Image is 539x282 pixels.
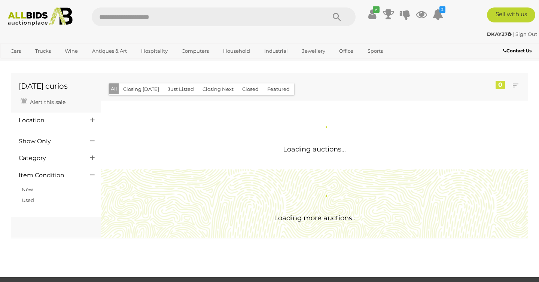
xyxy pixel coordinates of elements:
span: Loading auctions... [283,145,346,153]
i: 2 [439,6,445,13]
a: ✔ [366,7,378,21]
button: All [109,83,119,94]
span: Alert this sale [28,99,66,105]
a: New [22,186,33,192]
h1: [DATE] curios [19,82,93,90]
h4: Category [19,155,79,162]
div: 0 [496,81,505,89]
a: Computers [177,45,214,57]
img: Allbids.com.au [4,7,77,26]
a: Used [22,197,34,203]
a: [GEOGRAPHIC_DATA] [6,57,68,70]
button: Closing Next [198,83,238,95]
button: Just Listed [163,83,198,95]
a: Office [334,45,358,57]
h4: Item Condition [19,172,79,179]
a: Sports [363,45,388,57]
span: Loading more auctions.. [274,214,355,222]
strong: DKAY27 [487,31,512,37]
i: ✔ [373,6,380,13]
a: Contact Us [503,47,533,55]
a: Antiques & Art [87,45,132,57]
button: Closed [238,83,263,95]
a: Household [218,45,255,57]
span: | [513,31,514,37]
button: Search [318,7,356,26]
a: Jewellery [297,45,330,57]
a: Alert this sale [19,96,67,107]
a: Sell with us [487,7,535,22]
a: DKAY27 [487,31,513,37]
a: Cars [6,45,26,57]
a: Sign Out [515,31,537,37]
b: Contact Us [503,48,532,53]
button: Featured [263,83,294,95]
h4: Location [19,117,79,124]
a: Industrial [259,45,293,57]
h4: Show Only [19,138,79,145]
button: Closing [DATE] [119,83,164,95]
a: 2 [432,7,444,21]
a: Hospitality [136,45,173,57]
a: Trucks [30,45,56,57]
a: Wine [60,45,83,57]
